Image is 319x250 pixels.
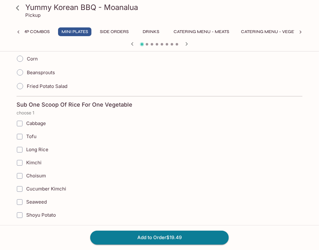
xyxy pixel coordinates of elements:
button: Mini Plates [58,27,91,36]
h3: Yummy Korean BBQ - Moanalua [25,2,304,12]
span: Seaweed [26,199,47,205]
button: Shrimp Combos [8,27,53,36]
span: Kimchi [26,160,42,166]
button: Drinks [137,27,165,36]
span: Corn [27,56,38,62]
span: Long Rice [26,147,48,152]
p: choose 1 [17,110,302,115]
button: Side Orders [96,27,132,36]
span: Choisum [26,173,46,179]
span: Fried Potato Salad [27,83,67,89]
button: Catering Menu - Vegetables [238,27,313,36]
span: Cabbage [26,120,46,126]
h4: Sub One Scoop Of Rice For One Vegetable [17,101,132,108]
span: Shoyu Potato [26,212,56,218]
span: Beansprouts [27,70,55,75]
span: Tofu [26,133,37,139]
p: Pickup [25,12,41,18]
button: Add to Order$19.49 [90,231,229,244]
button: Catering Menu - Meats [170,27,233,36]
span: Cucumber Kimchi [26,186,66,192]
